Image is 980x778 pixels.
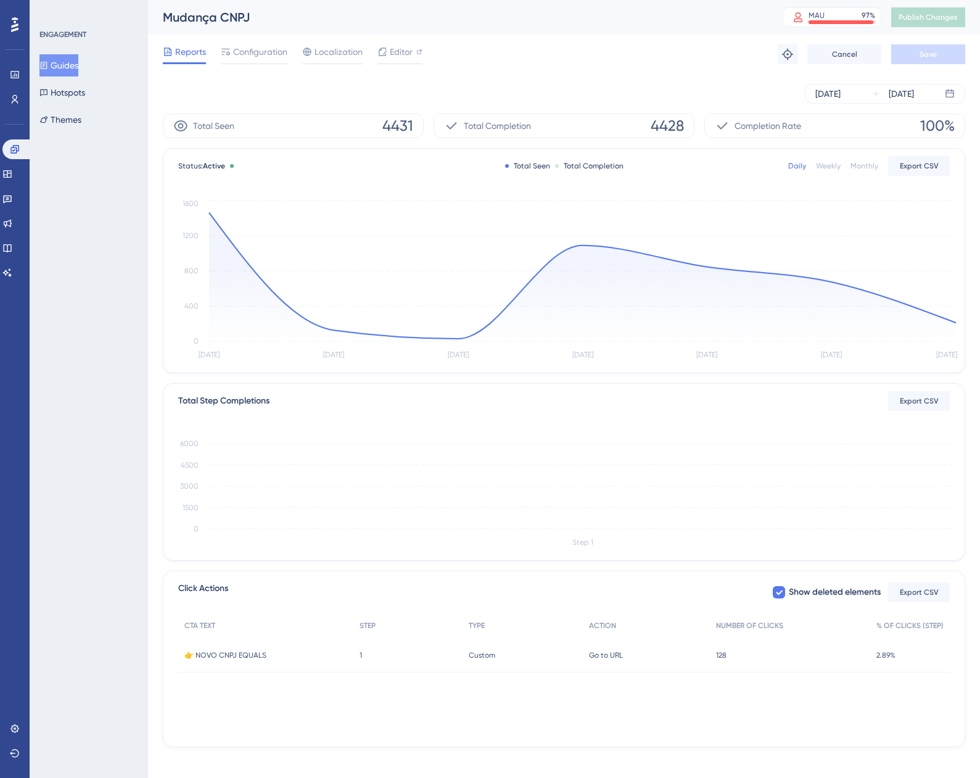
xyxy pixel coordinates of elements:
tspan: 0 [194,524,199,533]
span: Configuration [233,44,287,59]
span: 100% [920,116,955,136]
span: Go to URL [589,650,623,660]
tspan: [DATE] [821,350,842,359]
button: Export CSV [888,582,950,602]
button: Save [891,44,965,64]
tspan: 1600 [183,199,199,208]
tspan: [DATE] [448,350,469,359]
span: TYPE [469,621,485,631]
span: Completion Rate [735,118,801,133]
tspan: 1500 [183,503,199,512]
span: 2.89% [876,650,896,660]
div: Weekly [816,161,841,171]
span: STEP [360,621,376,631]
button: Publish Changes [891,7,965,27]
tspan: 4500 [181,461,199,470]
tspan: 400 [184,302,199,310]
span: Total Completion [464,118,531,133]
span: 👉 NOVO CNPJ EQUALS [184,650,266,660]
button: Export CSV [888,391,950,411]
span: NUMBER OF CLICKS [716,621,783,631]
tspan: [DATE] [199,350,220,359]
span: Active [203,162,225,170]
div: Total Completion [555,161,624,171]
tspan: 3000 [180,482,199,490]
span: Export CSV [900,161,939,171]
span: Reports [175,44,206,59]
span: 128 [716,650,727,660]
tspan: [DATE] [572,350,593,359]
span: CTA TEXT [184,621,215,631]
span: Save [920,49,937,59]
tspan: Step 1 [572,538,593,547]
span: ACTION [589,621,616,631]
button: Themes [39,109,81,131]
span: Localization [315,44,363,59]
tspan: [DATE] [696,350,717,359]
button: Hotspots [39,81,85,104]
button: Export CSV [888,156,950,176]
span: Cancel [832,49,857,59]
tspan: [DATE] [936,350,957,359]
div: Monthly [850,161,878,171]
tspan: 6000 [180,439,199,448]
div: ENGAGEMENT [39,30,86,39]
div: Total Seen [505,161,550,171]
div: Daily [788,161,806,171]
span: Total Seen [193,118,234,133]
span: Click Actions [178,581,228,603]
span: 4428 [651,116,684,136]
div: 97 % [862,10,875,20]
div: Mudança CNPJ [163,9,752,26]
span: 4431 [382,116,413,136]
div: [DATE] [889,86,914,101]
tspan: 0 [194,337,199,346]
span: Custom [469,650,495,660]
div: Total Step Completions [178,394,270,408]
tspan: [DATE] [323,350,344,359]
tspan: 1200 [183,231,199,240]
span: 1 [360,650,362,660]
span: % OF CLICKS (STEP) [876,621,944,631]
span: Export CSV [900,587,939,597]
div: MAU [809,10,825,20]
div: [DATE] [815,86,841,101]
tspan: 800 [184,267,199,275]
span: Publish Changes [899,12,958,22]
span: Status: [178,161,225,171]
button: Guides [39,54,78,77]
span: Editor [390,44,413,59]
span: Show deleted elements [789,585,881,600]
span: Export CSV [900,396,939,406]
button: Cancel [807,44,881,64]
